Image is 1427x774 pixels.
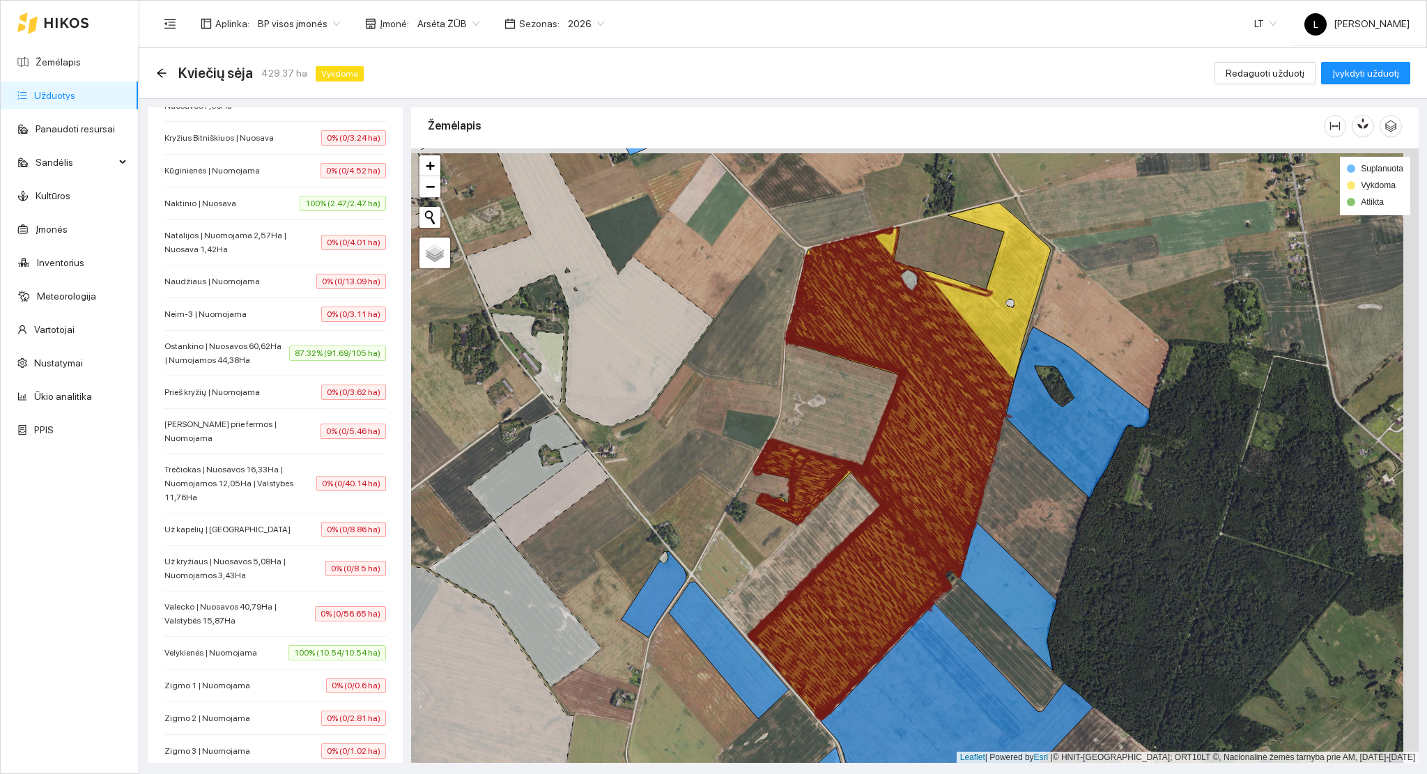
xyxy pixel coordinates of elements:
[300,196,386,211] span: 100% (2.47/2.47 ha)
[164,463,316,504] span: Trečiokas | Nuosavos 16,33Ha | Nuomojamos 12,05Ha | Valstybės 11,76Ha
[504,18,516,29] span: calendar
[426,178,435,195] span: −
[419,207,440,228] button: Initiate a new search
[164,555,325,582] span: Už kryžiaus | Nuosavos 5,08Ha | Nuomojamos 3,43Ha
[1254,13,1276,34] span: LT
[325,561,386,576] span: 0% (0/8.5 ha)
[164,711,257,725] span: Zigmo 2 | Nuomojama
[1313,13,1318,36] span: L
[36,56,81,68] a: Žemėlapis
[957,752,1419,764] div: | Powered by © HNIT-[GEOGRAPHIC_DATA]; ORT10LT ©, Nacionalinė žemės tarnyba prie AM, [DATE]-[DATE]
[417,13,479,34] span: Arsėta ŽŪB
[289,346,386,361] span: 87.32% (91.69/105 ha)
[1321,62,1410,84] button: Įvykdyti užduotį
[419,155,440,176] a: Zoom in
[1361,164,1403,173] span: Suplanuota
[164,600,315,628] span: Valecko | Nuosavos 40,79Ha | Valstybės 15,87Ha
[428,106,1324,146] div: Žemėlapis
[321,424,386,439] span: 0% (0/5.46 ha)
[1214,62,1316,84] button: Redaguoti užduotį
[34,324,75,335] a: Vartotojai
[164,17,176,30] span: menu-fold
[419,176,440,197] a: Zoom out
[164,164,267,178] span: Kūginienės | Nuomojama
[321,307,386,322] span: 0% (0/3.11 ha)
[34,357,83,369] a: Nustatymai
[321,235,386,250] span: 0% (0/4.01 ha)
[164,523,298,536] span: Už kapelių | [GEOGRAPHIC_DATA]
[164,307,254,321] span: Neim-3 | Nuomojama
[156,68,167,79] span: arrow-left
[37,291,96,302] a: Meteorologija
[419,238,450,268] a: Layers
[1034,752,1049,762] a: Esri
[321,130,386,146] span: 0% (0/3.24 ha)
[34,424,54,435] a: PPIS
[316,66,364,82] span: Vykdoma
[1361,197,1384,207] span: Atlikta
[365,18,376,29] span: shop
[1226,65,1304,81] span: Redaguoti užduotį
[321,163,386,178] span: 0% (0/4.52 ha)
[519,16,560,31] span: Sezonas :
[164,196,243,210] span: Naktinio | Nuosava
[321,522,386,537] span: 0% (0/8.86 ha)
[156,10,184,38] button: menu-fold
[288,645,386,660] span: 100% (10.54/10.54 ha)
[164,385,267,399] span: Prieš kryžių | Nuomojama
[326,678,386,693] span: 0% (0/0.6 ha)
[1332,65,1399,81] span: Įvykdyti užduotį
[201,18,212,29] span: layout
[321,743,386,759] span: 0% (0/1.02 ha)
[215,16,249,31] span: Aplinka :
[321,385,386,400] span: 0% (0/3.62 ha)
[34,391,92,402] a: Ūkio analitika
[164,646,264,660] span: Velykienės | Nuomojama
[1324,115,1346,137] button: column-width
[164,339,289,367] span: Ostankino | Nuosavos 60,62Ha | Numojamos 44,38Ha
[164,417,321,445] span: [PERSON_NAME] prie fermos | Nuomojama
[1304,18,1410,29] span: [PERSON_NAME]
[36,224,68,235] a: Įmonės
[164,229,321,256] span: Natalijos | Nuomojama 2,57Ha | Nuosava 1,42Ha
[164,679,257,692] span: Zigmo 1 | Nuomojama
[164,274,267,288] span: Naudžiaus | Nuomojama
[426,157,435,174] span: +
[1325,121,1345,132] span: column-width
[1051,752,1053,762] span: |
[36,190,70,201] a: Kultūros
[258,13,340,34] span: BP visos įmonės
[261,65,307,81] span: 429.37 ha
[960,752,985,762] a: Leaflet
[164,744,257,758] span: Zigmo 3 | Nuomojama
[1214,68,1316,79] a: Redaguoti užduotį
[37,257,84,268] a: Inventorius
[34,90,75,101] a: Užduotys
[36,148,115,176] span: Sandėlis
[164,131,281,145] span: Kryžius Bitniškiuos | Nuosava
[178,62,253,84] span: Kviečių sėja
[36,123,115,134] a: Panaudoti resursai
[156,68,167,79] div: Atgal
[316,274,386,289] span: 0% (0/13.09 ha)
[1361,180,1396,190] span: Vykdoma
[321,711,386,726] span: 0% (0/2.81 ha)
[380,16,409,31] span: Įmonė :
[315,606,386,621] span: 0% (0/56.65 ha)
[568,13,604,34] span: 2026
[316,476,386,491] span: 0% (0/40.14 ha)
